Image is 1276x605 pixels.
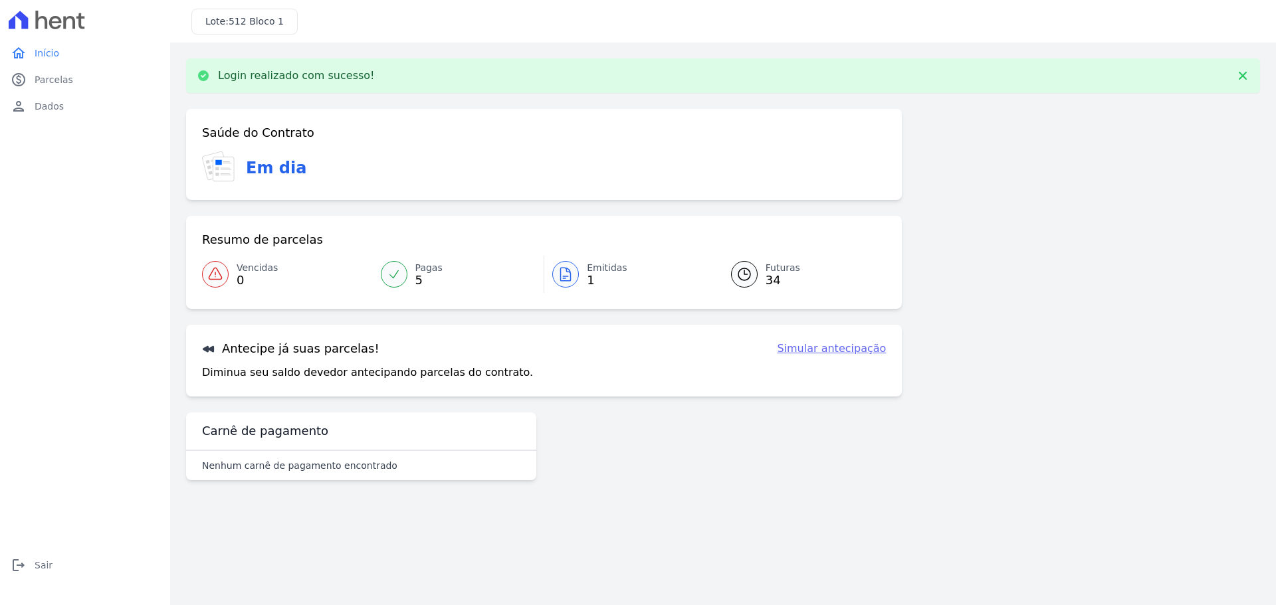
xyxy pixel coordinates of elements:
[237,261,278,275] span: Vencidas
[35,46,59,60] span: Início
[5,552,165,578] a: logoutSair
[11,72,27,88] i: paid
[715,256,887,293] a: Futuras 34
[202,459,397,472] p: Nenhum carnê de pagamento encontrado
[35,73,73,86] span: Parcelas
[11,557,27,573] i: logout
[5,66,165,93] a: paidParcelas
[544,256,715,293] a: Emitidas 1
[229,16,284,27] span: 512 Bloco 1
[5,93,165,120] a: personDados
[766,261,800,275] span: Futuras
[777,341,886,357] a: Simular antecipação
[202,341,379,357] h3: Antecipe já suas parcelas!
[202,125,314,141] h3: Saúde do Contrato
[587,275,627,286] span: 1
[246,156,306,180] h3: Em dia
[35,559,53,572] span: Sair
[237,275,278,286] span: 0
[11,98,27,114] i: person
[5,40,165,66] a: homeInício
[202,256,373,293] a: Vencidas 0
[35,100,64,113] span: Dados
[218,69,375,82] p: Login realizado com sucesso!
[415,275,443,286] span: 5
[373,256,544,293] a: Pagas 5
[766,275,800,286] span: 34
[205,15,284,29] h3: Lote:
[11,45,27,61] i: home
[202,423,328,439] h3: Carnê de pagamento
[587,261,627,275] span: Emitidas
[415,261,443,275] span: Pagas
[202,232,323,248] h3: Resumo de parcelas
[202,365,533,381] p: Diminua seu saldo devedor antecipando parcelas do contrato.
